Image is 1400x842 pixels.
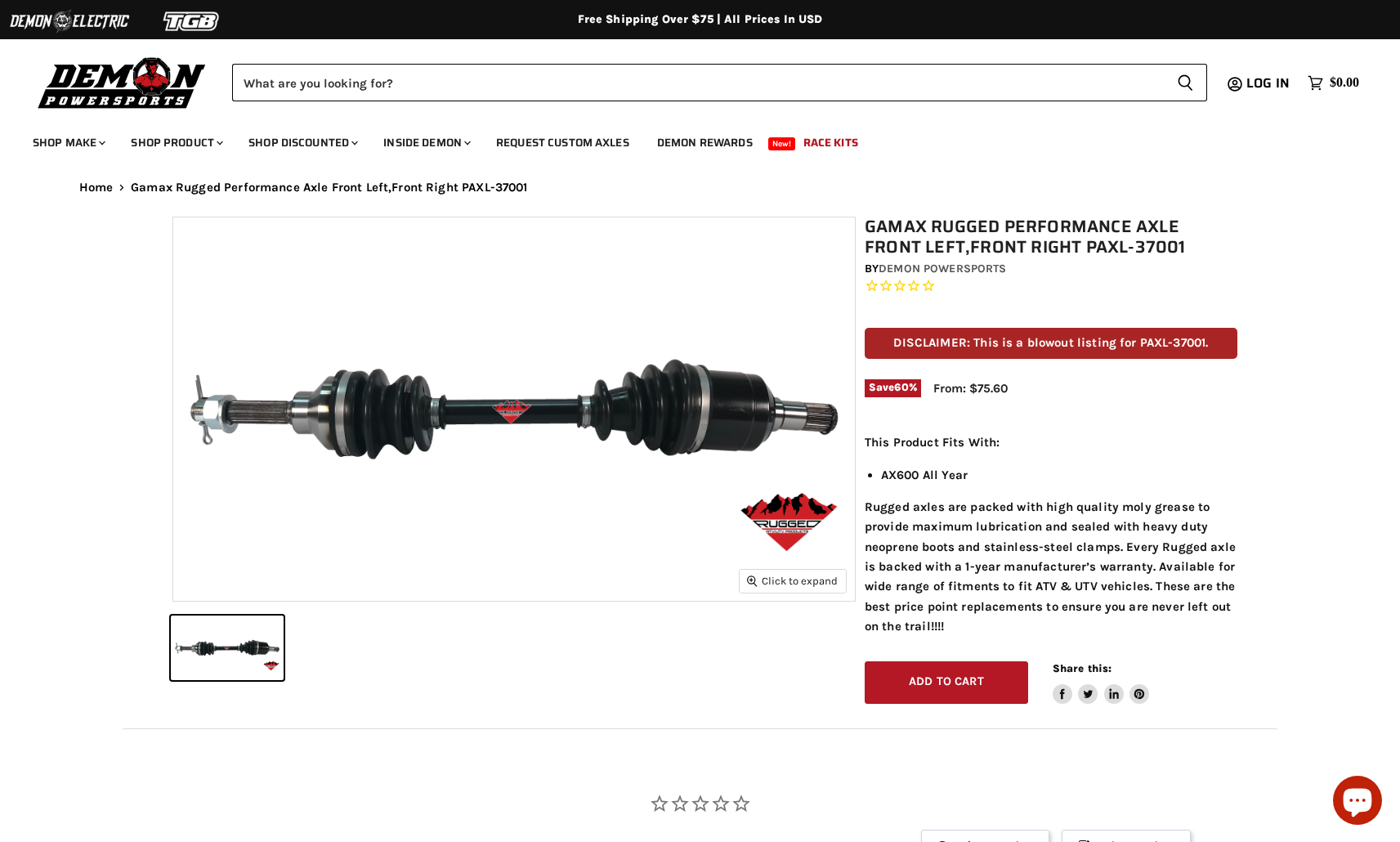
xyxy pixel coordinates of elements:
span: Rated 0.0 out of 5 stars 0 reviews [865,278,1237,295]
div: Rugged axles are packed with high quality moly grease to provide maximum lubrication and sealed w... [865,432,1237,636]
button: Gamax Rugged Performance Axle Front Left,Front Right PAXL-37001 thumbnail [171,616,284,680]
a: Log in [1239,76,1299,91]
a: Demon Powersports [879,262,1006,275]
span: New! [768,137,796,150]
li: AX600 All Year [881,465,1237,485]
aside: Share this: [1053,661,1150,705]
img: Demon Electric Logo 2 [8,6,131,37]
span: Add to cart [909,674,984,688]
img: TGB Logo 2 [131,6,253,37]
inbox-online-store-chat: Shopify online store chat [1328,776,1387,829]
p: This Product Fits With: [865,432,1237,452]
button: Search [1164,64,1207,101]
div: by [865,260,1237,278]
span: Save % [865,379,921,397]
div: Free Shipping Over $75 | All Prices In USD [47,12,1354,27]
img: Gamax Rugged Performance Axle Front Left,Front Right PAXL-37001 [173,217,855,601]
p: DISCLAIMER: This is a blowout listing for PAXL-37001. [865,328,1237,358]
ul: Main menu [20,119,1355,159]
a: Home [79,181,114,195]
span: Click to expand [747,575,838,587]
span: Gamax Rugged Performance Axle Front Left,Front Right PAXL-37001 [131,181,527,195]
span: 60 [894,381,908,393]
span: $0.00 [1330,75,1359,91]
img: Demon Powersports [33,53,212,111]
a: Shop Product [119,126,233,159]
a: Request Custom Axles [484,126,642,159]
a: Shop Make [20,126,115,159]
a: Shop Discounted [236,126,368,159]
span: Share this: [1053,662,1112,674]
h1: Gamax Rugged Performance Axle Front Left,Front Right PAXL-37001 [865,217,1237,258]
a: Race Kits [791,126,870,159]
form: Product [232,64,1207,101]
span: Log in [1246,73,1290,93]
input: Search [232,64,1164,101]
a: Demon Rewards [645,126,765,159]
a: Inside Demon [371,126,481,159]
a: $0.00 [1299,71,1367,95]
nav: Breadcrumbs [47,181,1354,195]
button: Click to expand [740,570,846,592]
span: From: $75.60 [933,381,1008,396]
button: Add to cart [865,661,1028,705]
